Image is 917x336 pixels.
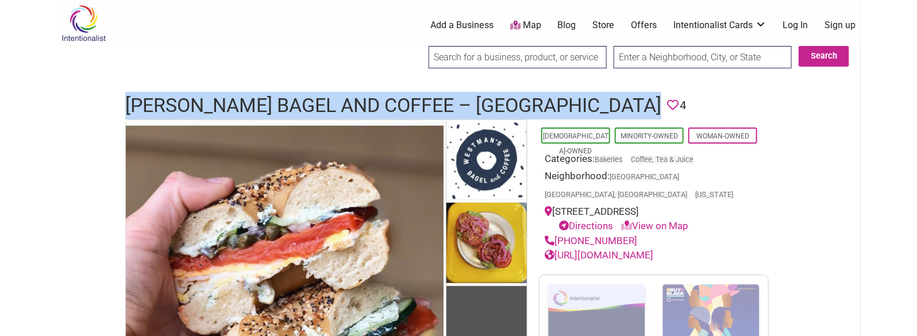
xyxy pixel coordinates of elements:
[696,132,749,140] a: Woman-Owned
[559,220,613,231] a: Directions
[430,19,494,32] a: Add a Business
[125,92,661,119] h1: [PERSON_NAME] Bagel and Coffee – [GEOGRAPHIC_DATA]
[621,220,688,231] a: View on Map
[543,132,608,155] a: [DEMOGRAPHIC_DATA]-Owned
[558,19,576,32] a: Blog
[673,19,766,32] a: Intentionalist Cards
[783,19,808,32] a: Log In
[510,19,541,32] a: Map
[799,46,849,67] button: Search
[595,155,623,164] a: Bakeries
[695,191,733,199] span: [US_STATE]
[621,132,678,140] a: Minority-Owned
[545,191,687,199] span: [GEOGRAPHIC_DATA], [GEOGRAPHIC_DATA]
[56,5,111,42] img: Intentionalist
[429,46,607,68] input: Search for a business, product, or service
[610,173,679,181] span: [GEOGRAPHIC_DATA]
[545,249,653,261] a: [URL][DOMAIN_NAME]
[825,19,856,32] a: Sign up
[545,169,763,204] div: Neighborhood:
[545,235,637,246] a: [PHONE_NUMBER]
[545,204,763,234] div: [STREET_ADDRESS]
[631,155,693,164] a: Coffee, Tea & Juice
[614,46,792,68] input: Enter a Neighborhood, City, or State
[545,152,763,169] div: Categories:
[680,96,686,114] span: 4
[592,19,614,32] a: Store
[631,19,657,32] a: Offers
